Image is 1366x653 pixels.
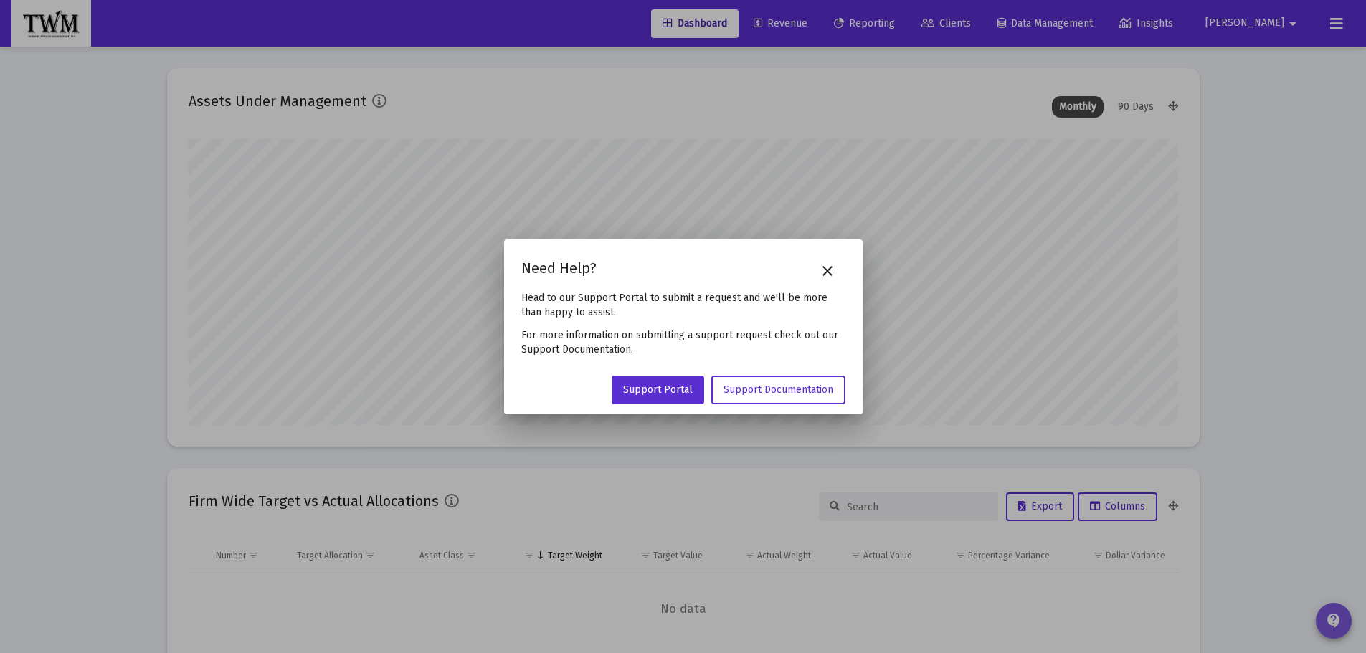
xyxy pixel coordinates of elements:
p: For more information on submitting a support request check out our Support Documentation. [521,328,845,357]
p: Head to our Support Portal to submit a request and we'll be more than happy to assist. [521,291,845,320]
span: Support Documentation [724,383,833,396]
h2: Need Help? [521,257,597,280]
span: Support Portal [623,383,693,396]
a: Support Portal [612,376,704,404]
a: Support Documentation [711,376,845,404]
mat-icon: close [819,262,836,280]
